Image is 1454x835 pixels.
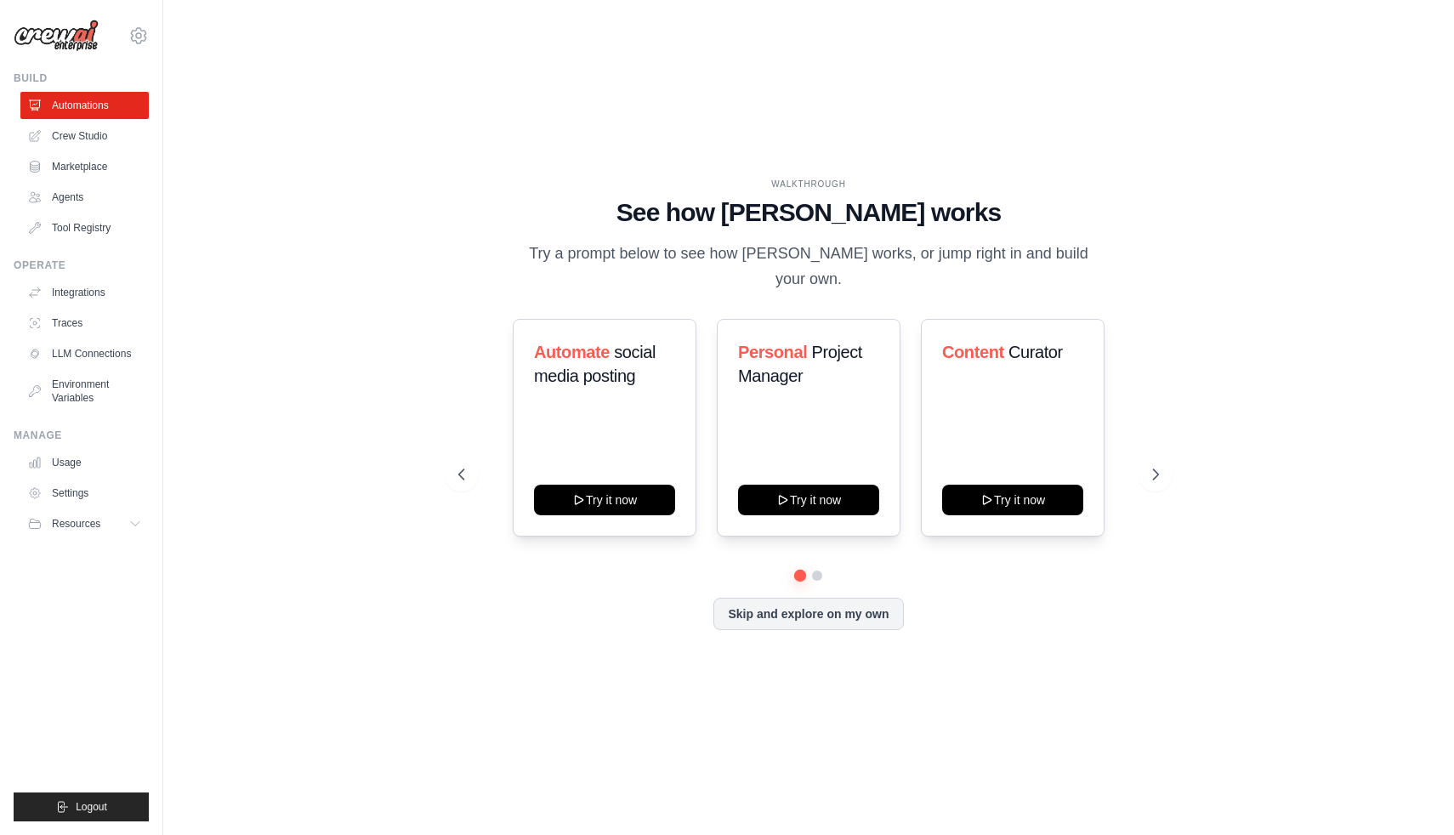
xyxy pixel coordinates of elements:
span: Personal [738,343,807,361]
span: Project Manager [738,343,862,385]
a: Tool Registry [20,214,149,241]
button: Skip and explore on my own [713,598,903,630]
h1: See how [PERSON_NAME] works [458,197,1159,228]
p: Try a prompt below to see how [PERSON_NAME] works, or jump right in and build your own. [523,241,1094,292]
a: Integrations [20,279,149,306]
span: Curator [1008,343,1063,361]
span: Content [942,343,1004,361]
img: Logo [14,20,99,52]
a: LLM Connections [20,340,149,367]
a: Environment Variables [20,371,149,412]
button: Try it now [942,485,1083,515]
a: Settings [20,480,149,507]
div: Build [14,71,149,85]
button: Resources [20,510,149,537]
a: Traces [20,310,149,337]
div: Manage [14,429,149,442]
a: Agents [20,184,149,211]
span: Resources [52,517,100,531]
button: Try it now [534,485,675,515]
div: Operate [14,258,149,272]
a: Marketplace [20,153,149,180]
span: social media posting [534,343,656,385]
a: Crew Studio [20,122,149,150]
button: Try it now [738,485,879,515]
div: WALKTHROUGH [458,178,1159,190]
a: Automations [20,92,149,119]
span: Automate [534,343,610,361]
button: Logout [14,792,149,821]
span: Logout [76,800,107,814]
a: Usage [20,449,149,476]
